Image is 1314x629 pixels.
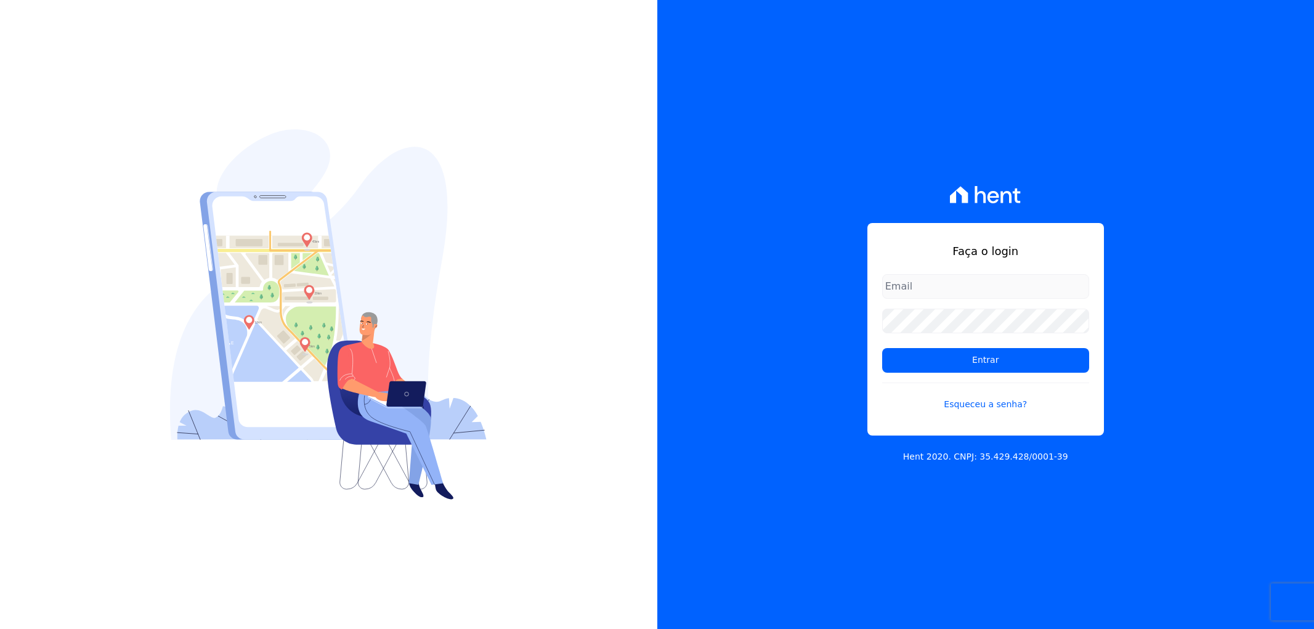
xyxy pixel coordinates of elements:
p: Hent 2020. CNPJ: 35.429.428/0001-39 [903,450,1068,463]
h1: Faça o login [882,243,1089,259]
input: Email [882,274,1089,299]
a: Esqueceu a senha? [882,383,1089,411]
input: Entrar [882,348,1089,373]
img: Login [170,129,487,500]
